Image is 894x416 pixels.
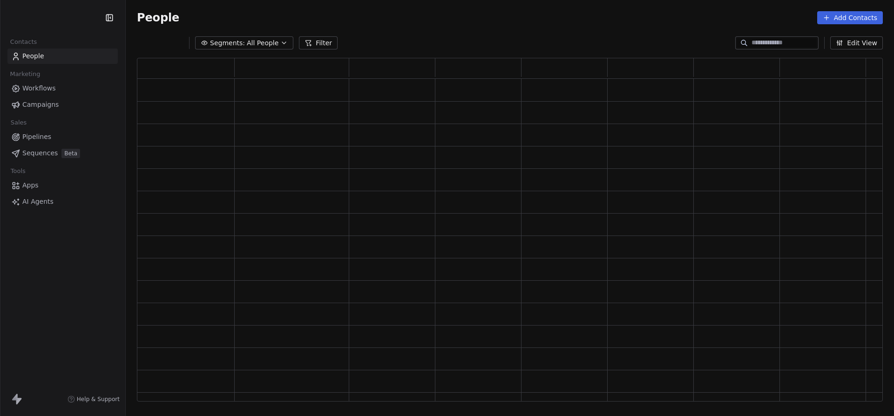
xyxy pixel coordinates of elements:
a: Campaigns [7,97,118,112]
button: Edit View [830,36,883,49]
a: Help & Support [68,395,120,403]
a: Workflows [7,81,118,96]
span: Apps [22,180,39,190]
button: Add Contacts [817,11,883,24]
span: Tools [7,164,29,178]
a: AI Agents [7,194,118,209]
span: Workflows [22,83,56,93]
a: People [7,49,118,64]
span: People [22,51,44,61]
span: Pipelines [22,132,51,142]
span: AI Agents [22,197,54,207]
a: Apps [7,178,118,193]
span: Marketing [6,67,44,81]
span: Sequences [22,148,58,158]
span: Segments: [210,38,245,48]
a: SequencesBeta [7,146,118,161]
span: Contacts [6,35,41,49]
button: Filter [299,36,338,49]
a: Pipelines [7,129,118,145]
span: All People [247,38,278,48]
span: Sales [7,116,31,130]
span: People [137,11,179,25]
span: Beta [61,149,80,158]
span: Help & Support [77,395,120,403]
span: Campaigns [22,100,59,110]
